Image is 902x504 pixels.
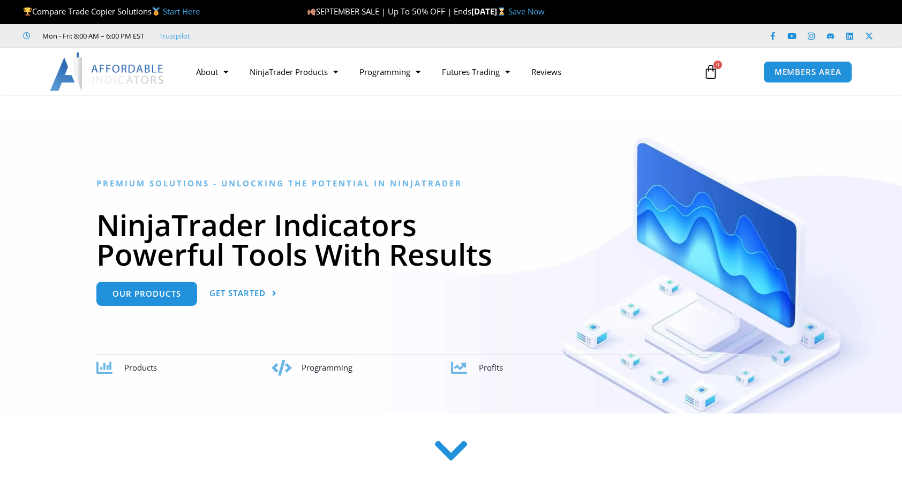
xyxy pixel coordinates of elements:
a: Trustpilot [159,29,190,42]
span: Profits [479,362,503,373]
a: Reviews [521,59,572,84]
span: Products [124,362,157,373]
span: MEMBERS AREA [775,68,841,76]
nav: Menu [185,59,691,84]
span: Get Started [209,289,266,297]
a: NinjaTrader Products [239,59,349,84]
img: LogoAI | Affordable Indicators – NinjaTrader [50,52,165,91]
span: Mon - Fri: 8:00 AM – 6:00 PM EST [40,29,144,42]
img: 🥇 [152,7,160,16]
a: Programming [349,59,431,84]
span: 0 [713,61,722,69]
a: Futures Trading [431,59,521,84]
img: 🏆 [24,7,32,16]
span: Programming [302,362,352,373]
img: ⌛ [498,7,506,16]
a: About [185,59,239,84]
a: MEMBERS AREA [763,61,853,83]
h6: Premium Solutions - Unlocking the Potential in NinjaTrader [96,178,806,189]
a: Our Products [96,282,197,306]
span: Compare Trade Copier Solutions [23,6,200,17]
a: Save Now [508,6,545,17]
a: Get Started [209,282,277,306]
span: Our Products [112,290,181,298]
h1: NinjaTrader Indicators Powerful Tools With Results [96,210,806,269]
span: SEPTEMBER SALE | Up To 50% OFF | Ends [307,6,471,17]
a: Start Here [163,6,200,17]
strong: [DATE] [471,6,508,17]
img: 🍂 [307,7,315,16]
a: 0 [687,56,734,87]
